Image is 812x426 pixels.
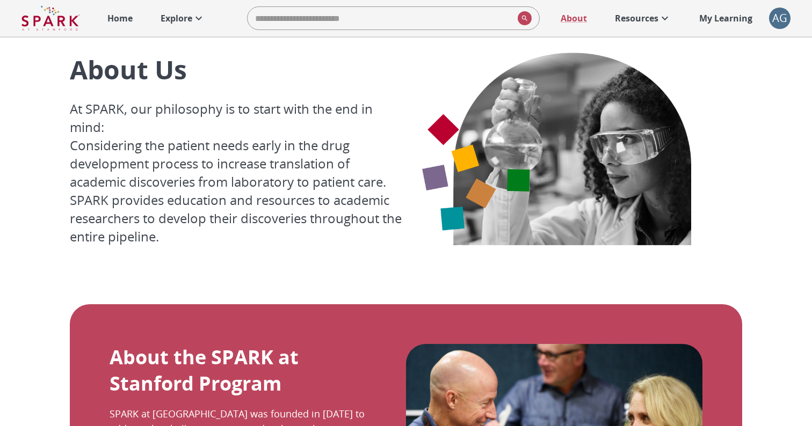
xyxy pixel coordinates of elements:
[555,6,592,30] a: About
[155,6,211,30] a: Explore
[21,5,79,31] img: Logo of SPARK at Stanford
[161,12,192,25] p: Explore
[513,7,532,30] button: search
[615,12,658,25] p: Resources
[610,6,677,30] a: Resources
[769,8,791,29] div: AG
[694,6,758,30] a: My Learning
[70,52,406,87] p: About Us
[769,8,791,29] button: account of current user
[107,12,133,25] p: Home
[561,12,587,25] p: About
[102,6,138,30] a: Home
[70,100,406,246] p: At SPARK, our philosophy is to start with the end in mind: Considering the patient needs early in...
[110,344,381,396] p: About the SPARK at Stanford Program
[699,12,752,25] p: My Learning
